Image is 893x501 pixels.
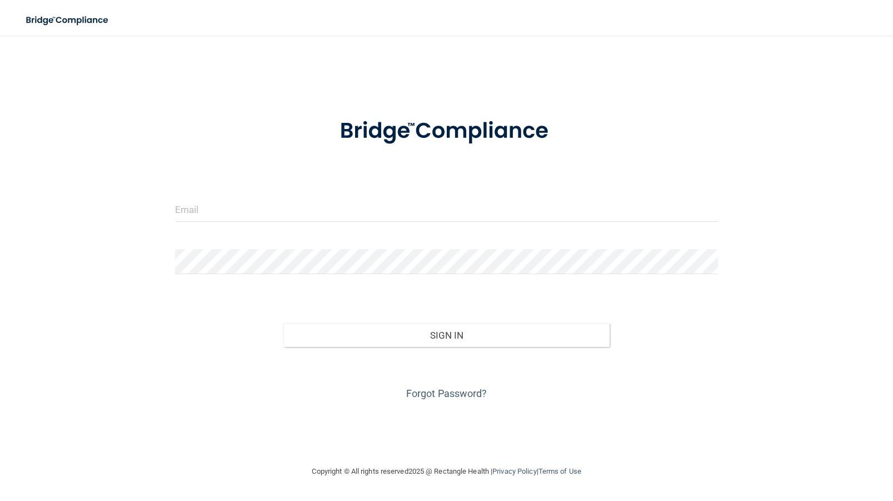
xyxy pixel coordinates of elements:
[244,454,650,489] div: Copyright © All rights reserved 2025 @ Rectangle Health | |
[175,197,718,222] input: Email
[17,9,119,32] img: bridge_compliance_login_screen.278c3ca4.svg
[492,467,536,475] a: Privacy Policy
[317,102,576,160] img: bridge_compliance_login_screen.278c3ca4.svg
[283,323,609,348] button: Sign In
[538,467,581,475] a: Terms of Use
[406,388,487,399] a: Forgot Password?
